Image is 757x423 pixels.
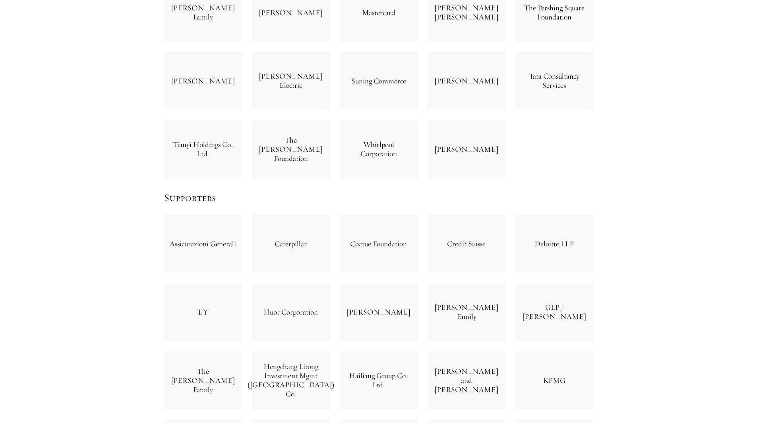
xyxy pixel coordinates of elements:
div: [PERSON_NAME] [428,120,505,178]
div: Fluor Corporation [252,283,330,341]
div: KPMG [515,351,593,409]
div: [PERSON_NAME] [428,52,505,110]
div: [PERSON_NAME] Family [428,283,505,341]
div: Credit Suisse [428,214,505,273]
div: Suning Commerce [340,52,418,110]
h5: Supporters [164,191,593,205]
div: Coatue Foundation [340,214,418,273]
div: Tata Consultancy Services [515,52,593,110]
div: [PERSON_NAME] [164,52,242,110]
div: Tianyi Holdings Co., Ltd. [164,120,242,178]
div: Hailiang Group Co., Ltd. [340,351,418,409]
div: Deloitte LLP [515,214,593,273]
div: Caterpillar [252,214,330,273]
div: EY [164,283,242,341]
div: Whirlpool Corporation [340,120,418,178]
div: Hengchang Litong Investment Mgmt ([GEOGRAPHIC_DATA]) Co. [252,351,330,409]
div: The [PERSON_NAME] Family [164,351,242,409]
div: [PERSON_NAME] [340,283,418,341]
div: [PERSON_NAME] and [PERSON_NAME] [428,351,505,409]
div: [PERSON_NAME] Electric [252,52,330,110]
div: Assicurazioni Generali [164,214,242,273]
div: The [PERSON_NAME] Foundation [252,120,330,178]
div: GLP / [PERSON_NAME] [515,283,593,341]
